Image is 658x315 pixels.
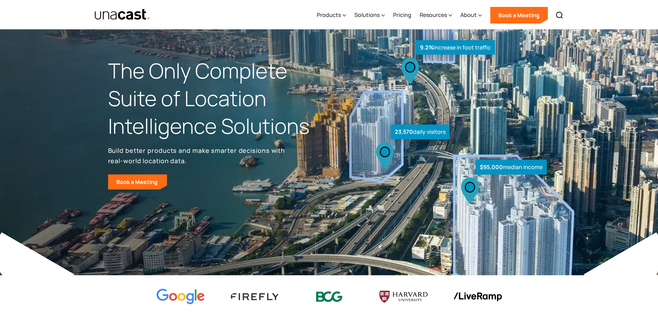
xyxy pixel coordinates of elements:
a: home [94,9,151,21]
img: Unacast text logo [94,9,151,21]
div: Products [317,1,346,29]
div: About [460,1,482,29]
strong: 23,570 [395,128,413,136]
a: Pricing [393,1,411,29]
img: liveramp logo [454,293,502,301]
div: median income [476,160,547,175]
div: daily visitors [391,124,450,139]
div: Resources [420,1,452,29]
div: Products [317,11,341,19]
strong: 9.2% [420,44,433,51]
img: BCG logo [305,287,353,307]
a: Book a Meeting [108,174,167,189]
strong: $95,000 [480,163,503,171]
div: Resources [420,11,447,19]
div: Solutions [354,11,380,19]
div: Solutions [354,1,385,29]
img: Search icon [555,11,564,19]
img: Harvard U logo [379,288,428,305]
p: Build better products and make smarter decisions with real-world location data. [108,145,288,166]
img: Google logo Color [156,289,205,305]
img: Firefly Advertising logo [231,293,279,300]
div: increase in foot traffic [416,40,495,55]
div: About [460,11,477,19]
a: Book a Meeting [490,7,548,24]
h1: The Only Complete Suite of Location Intelligence Solutions [108,57,329,140]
